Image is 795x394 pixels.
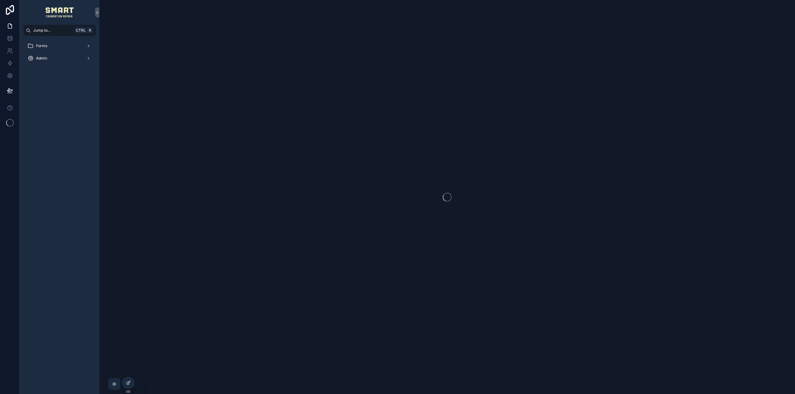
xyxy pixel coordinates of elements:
span: Jump to... [33,28,73,33]
div: scrollable content [20,36,99,72]
img: App logo [46,7,74,17]
span: K [88,28,93,33]
span: Ctrl [75,27,86,33]
span: Forms [36,43,47,48]
button: Jump to...CtrlK [24,25,96,36]
a: Admin [24,53,96,64]
a: Forms [24,40,96,51]
span: Admin [36,56,47,61]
